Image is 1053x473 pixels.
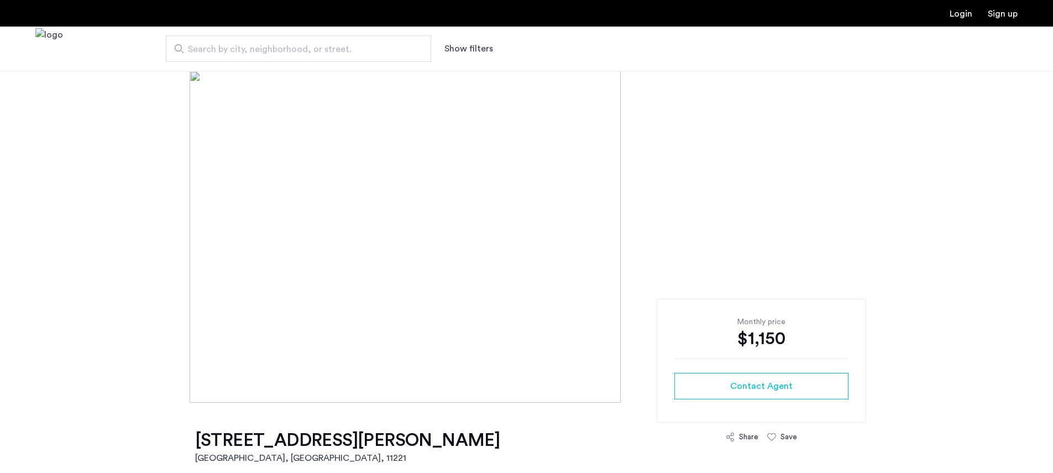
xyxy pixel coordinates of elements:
a: Cazamio Logo [35,28,63,70]
div: Monthly price [674,316,848,328]
input: Apartment Search [166,35,431,62]
a: Registration [988,9,1018,18]
div: Save [780,432,797,443]
a: Login [950,9,972,18]
div: $1,150 [674,328,848,350]
span: Search by city, neighborhood, or street. [188,43,400,56]
h2: [GEOGRAPHIC_DATA], [GEOGRAPHIC_DATA] , 11221 [195,451,500,465]
div: Share [739,432,758,443]
img: logo [35,28,63,70]
span: Contact Agent [730,380,793,393]
button: button [674,373,848,399]
img: [object%20Object] [190,71,863,403]
h1: [STREET_ADDRESS][PERSON_NAME] [195,429,500,451]
button: Show or hide filters [444,42,493,55]
a: [STREET_ADDRESS][PERSON_NAME][GEOGRAPHIC_DATA], [GEOGRAPHIC_DATA], 11221 [195,429,500,465]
